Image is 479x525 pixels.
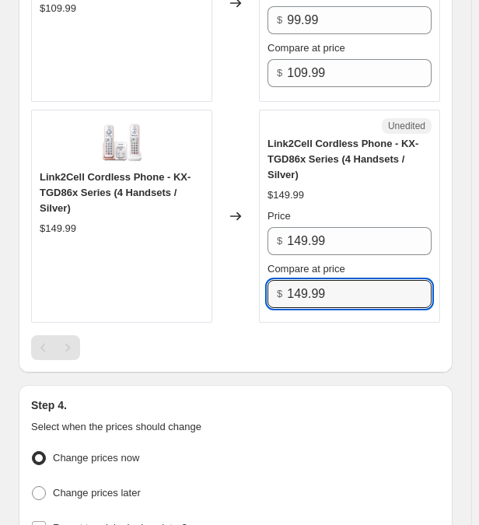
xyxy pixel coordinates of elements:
[40,171,191,214] span: Link2Cell Cordless Phone - KX-TGD86x Series (4 Handsets / Silver)
[53,487,141,499] span: Change prices later
[31,397,440,413] h2: Step 4.
[267,42,345,54] span: Compare at price
[267,138,418,180] span: Link2Cell Cordless Phone - KX-TGD86x Series (4 Handsets / Silver)
[99,118,145,165] img: 23-0091_TEL_shopPana_maincarousel_2048x2048_KX-TGD862G_80x.jpg
[267,187,304,203] div: $149.99
[277,288,282,299] span: $
[277,14,282,26] span: $
[40,1,76,16] div: $109.99
[388,120,425,132] span: Unedited
[53,452,139,464] span: Change prices now
[267,210,291,222] span: Price
[31,335,80,360] nav: Pagination
[31,419,440,435] p: Select when the prices should change
[40,221,76,236] div: $149.99
[267,263,345,275] span: Compare at price
[277,235,282,247] span: $
[277,67,282,79] span: $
